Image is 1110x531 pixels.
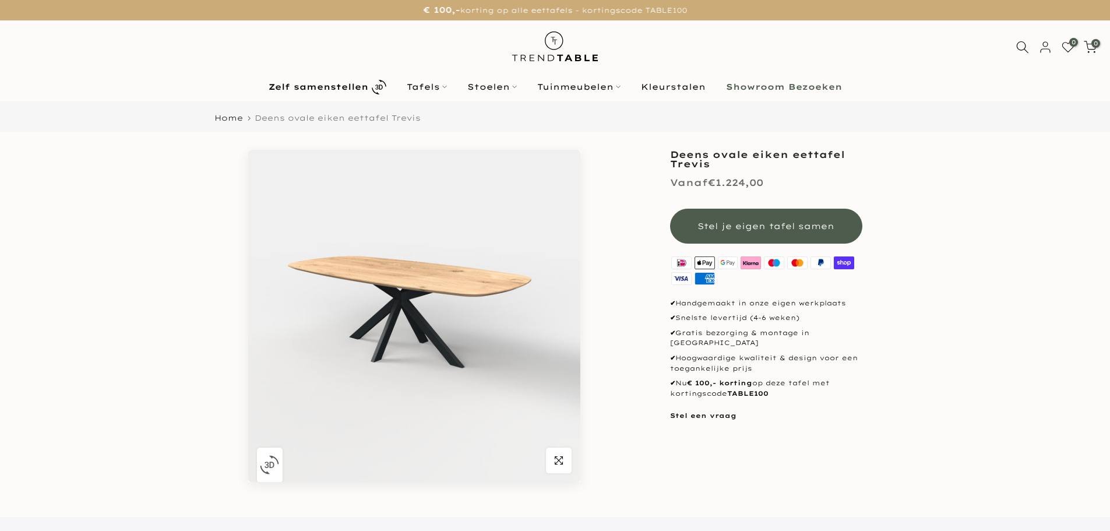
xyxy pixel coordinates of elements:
[670,328,862,349] p: Gratis bezorging & montage in [GEOGRAPHIC_DATA]
[670,271,693,287] img: visa
[687,379,752,387] strong: € 100,- korting
[670,353,862,374] p: Hoogwaardige kwaliteit & design voor een toegankelijke prijs
[269,83,368,91] b: Zelf samenstellen
[670,412,737,420] a: Stel een vraag
[504,20,606,72] img: trend-table
[214,114,243,122] a: Home
[670,298,862,309] p: Handgemaakt in onze eigen werkplaats
[670,354,675,362] strong: ✔
[423,5,460,15] strong: € 100,-
[726,83,842,91] b: Showroom Bezoeken
[670,329,675,337] strong: ✔
[670,314,675,322] strong: ✔
[716,255,739,271] img: google pay
[832,255,855,271] img: shopify pay
[763,255,786,271] img: maestro
[670,378,862,399] p: Nu op deze tafel met kortingscode
[1069,38,1078,47] span: 0
[457,80,527,94] a: Stoelen
[693,255,716,271] img: apple pay
[396,80,457,94] a: Tafels
[258,77,396,97] a: Zelf samenstellen
[670,255,693,271] img: ideal
[1062,41,1074,54] a: 0
[786,255,809,271] img: master
[693,271,716,287] img: american express
[670,379,675,387] strong: ✔
[255,113,421,122] span: Deens ovale eiken eettafel Trevis
[670,313,862,323] p: Snelste levertijd (4-6 weken)
[716,80,852,94] a: Showroom Bezoeken
[727,389,769,398] strong: TABLE100
[670,150,862,168] h1: Deens ovale eiken eettafel Trevis
[1,472,59,530] iframe: toggle-frame
[527,80,630,94] a: Tuinmeubelen
[670,177,708,188] span: Vanaf
[260,455,279,474] img: 3D_icon.svg
[670,174,763,191] div: €1.224,00
[809,255,832,271] img: paypal
[1091,39,1100,48] span: 0
[630,80,716,94] a: Kleurstalen
[697,221,834,231] span: Stel je eigen tafel samen
[670,209,862,244] button: Stel je eigen tafel samen
[739,255,763,271] img: klarna
[1084,41,1097,54] a: 0
[670,299,675,307] strong: ✔
[15,3,1095,17] p: korting op alle eettafels - kortingscode TABLE100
